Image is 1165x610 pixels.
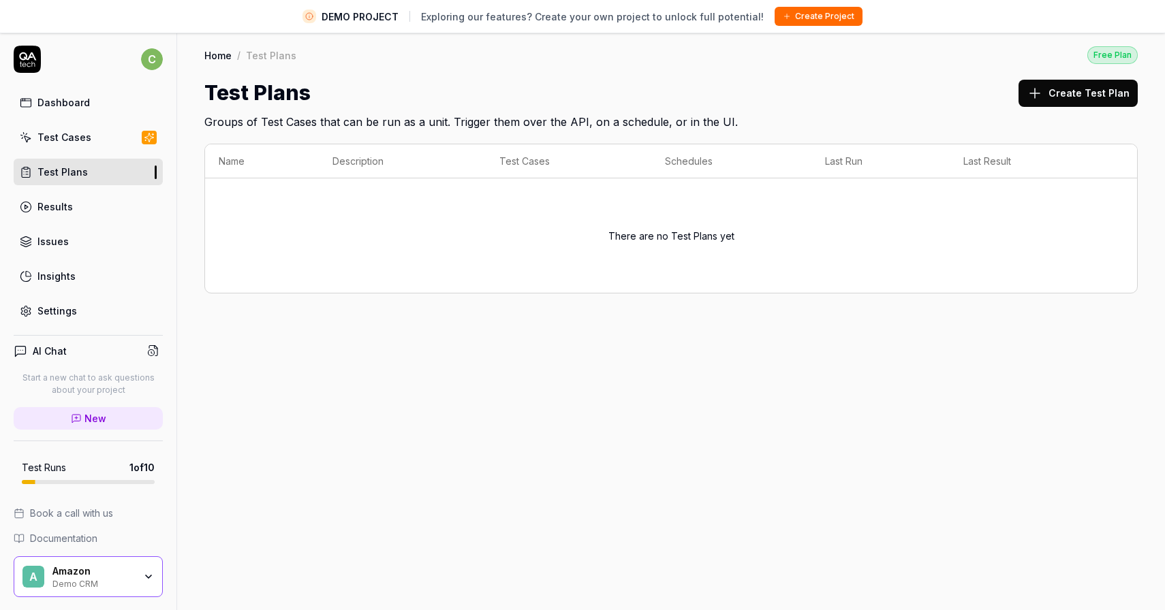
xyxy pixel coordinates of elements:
a: Issues [14,228,163,255]
div: Insights [37,269,76,283]
a: Book a call with us [14,506,163,520]
h5: Test Runs [22,462,66,474]
a: Test Cases [14,124,163,150]
button: Create Test Plan [1019,80,1138,107]
span: Book a call with us [30,506,113,520]
span: DEMO PROJECT [322,10,399,24]
a: Insights [14,263,163,289]
th: Schedules [651,144,811,178]
div: Dashboard [37,95,90,110]
span: c [141,48,163,70]
span: Documentation [30,531,97,545]
div: Demo CRM [52,577,134,588]
span: New [84,411,106,426]
p: Start a new chat to ask questions about your project [14,372,163,396]
span: A [22,566,44,588]
span: Exploring our features? Create your own project to unlock full potential! [421,10,764,24]
div: There are no Test Plans yet [219,187,1123,285]
div: Issues [37,234,69,248]
div: Results [37,199,73,214]
a: Documentation [14,531,163,545]
div: Settings [37,304,77,318]
button: Create Project [775,7,863,26]
th: Last Result [950,144,1110,178]
h1: Test Plans [204,78,311,108]
th: Description [319,144,486,178]
a: Settings [14,298,163,324]
span: 1 of 10 [129,460,155,475]
button: AAmazonDemo CRM [14,556,163,597]
th: Name [205,144,319,178]
th: Test Cases [486,144,651,178]
div: Amazon [52,565,134,577]
a: Test Plans [14,159,163,185]
a: Home [204,48,232,62]
div: Test Plans [37,165,88,179]
button: Free Plan [1087,46,1138,64]
a: Results [14,193,163,220]
h4: AI Chat [33,344,67,358]
h2: Groups of Test Cases that can be run as a unit. Trigger them over the API, on a schedule, or in t... [204,108,1138,130]
a: New [14,407,163,430]
th: Last Run [811,144,950,178]
div: Test Plans [246,48,296,62]
button: c [141,46,163,73]
div: / [237,48,240,62]
a: Dashboard [14,89,163,116]
div: Test Cases [37,130,91,144]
